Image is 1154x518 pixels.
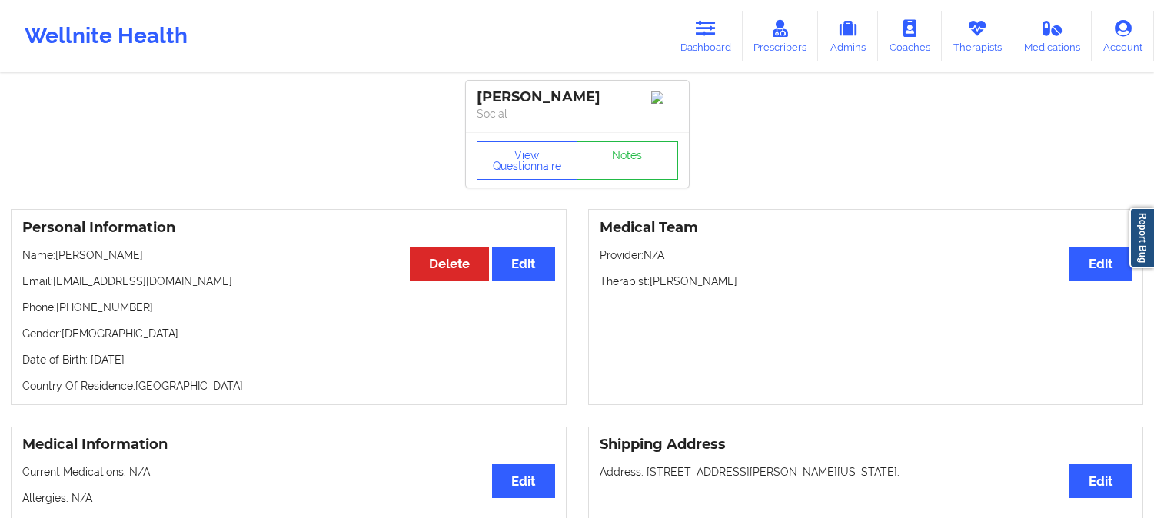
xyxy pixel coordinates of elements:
[477,141,578,180] button: View Questionnaire
[477,88,678,106] div: [PERSON_NAME]
[1069,247,1132,281] button: Edit
[22,326,555,341] p: Gender: [DEMOGRAPHIC_DATA]
[878,11,942,61] a: Coaches
[600,274,1132,289] p: Therapist: [PERSON_NAME]
[1129,208,1154,268] a: Report Bug
[669,11,743,61] a: Dashboard
[743,11,819,61] a: Prescribers
[577,141,678,180] a: Notes
[651,91,678,104] img: Image%2Fplaceholer-image.png
[22,464,555,480] p: Current Medications: N/A
[410,247,489,281] button: Delete
[22,490,555,506] p: Allergies: N/A
[1013,11,1092,61] a: Medications
[22,378,555,393] p: Country Of Residence: [GEOGRAPHIC_DATA]
[492,247,554,281] button: Edit
[22,436,555,453] h3: Medical Information
[600,219,1132,237] h3: Medical Team
[942,11,1013,61] a: Therapists
[22,352,555,367] p: Date of Birth: [DATE]
[477,106,678,121] p: Social
[818,11,878,61] a: Admins
[600,247,1132,263] p: Provider: N/A
[600,464,1132,480] p: Address: [STREET_ADDRESS][PERSON_NAME][US_STATE].
[1092,11,1154,61] a: Account
[600,436,1132,453] h3: Shipping Address
[1069,464,1132,497] button: Edit
[22,219,555,237] h3: Personal Information
[22,300,555,315] p: Phone: [PHONE_NUMBER]
[22,274,555,289] p: Email: [EMAIL_ADDRESS][DOMAIN_NAME]
[22,247,555,263] p: Name: [PERSON_NAME]
[492,464,554,497] button: Edit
